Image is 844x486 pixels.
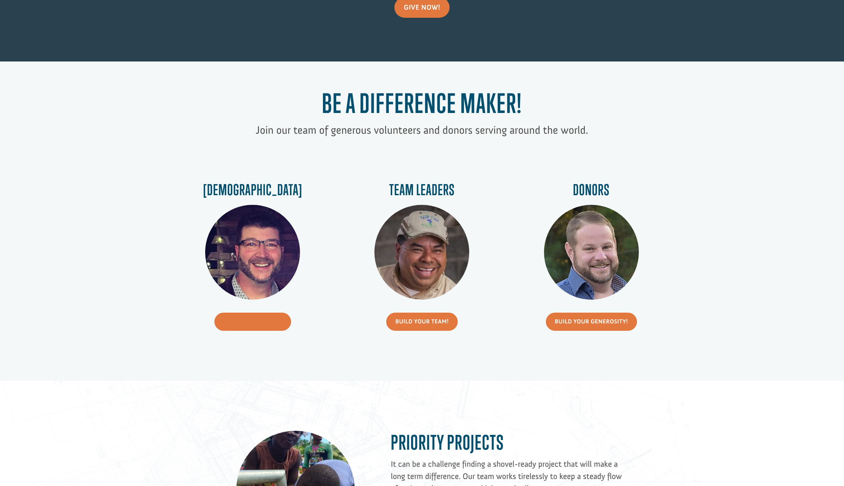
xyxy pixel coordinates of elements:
h3: [DEMOGRAPHIC_DATA] [181,181,324,202]
strong: Builders International [17,23,63,28]
img: emoji heart [54,16,60,21]
h3: Donors [520,181,663,202]
h1: Be a Difference Maker! [222,88,622,122]
div: to [13,23,102,28]
div: [PERSON_NAME] &Faith G. donated $100 [13,7,102,22]
h3: Team Leaders [351,181,494,202]
a: Build Your People! [214,313,291,331]
span: Tulsa , [GEOGRAPHIC_DATA] [20,30,76,35]
a: Build Your Team! [386,313,457,331]
span: Join our team of generous volunteers and donors serving around the world. [256,123,588,137]
img: US.png [13,30,19,35]
h2: Priority Projects [391,431,622,458]
button: Donate [105,15,138,28]
a: Build Your Generosity! [546,313,637,331]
